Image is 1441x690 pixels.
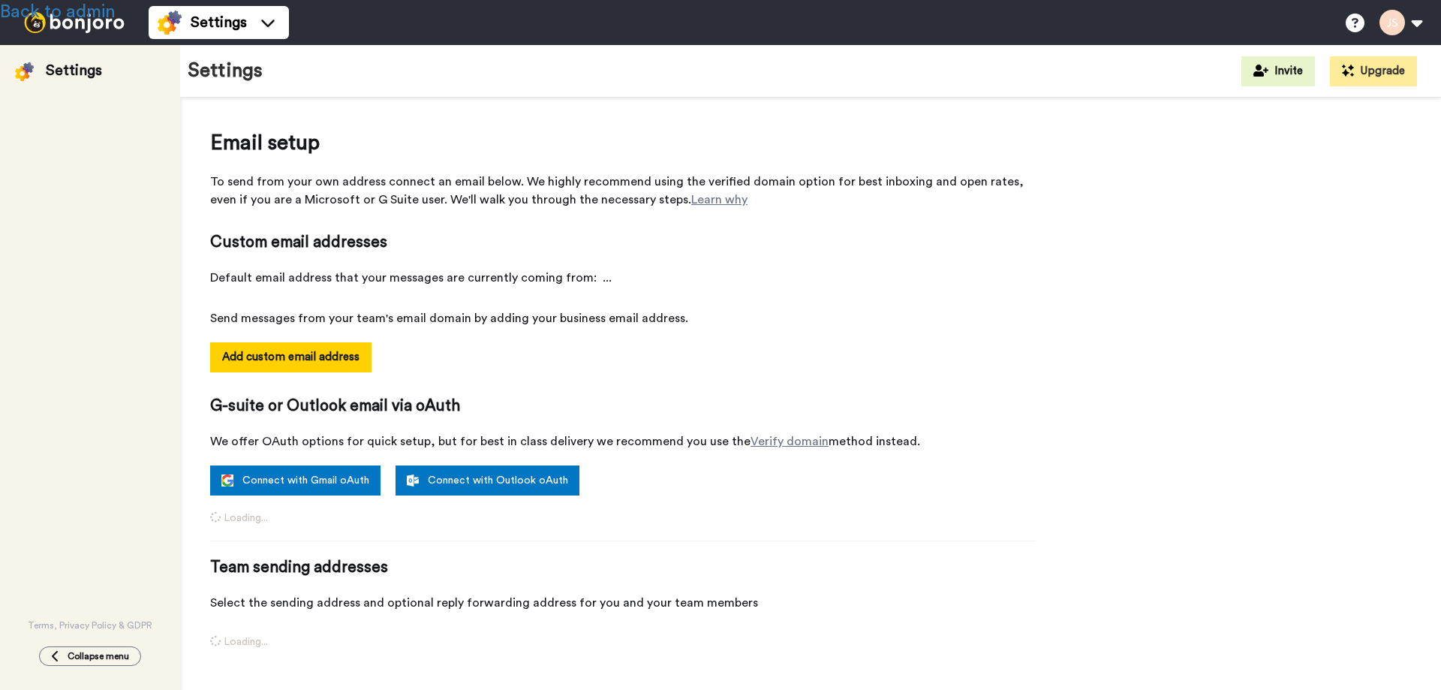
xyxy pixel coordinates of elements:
span: To send from your own address connect an email below. We highly recommend using the verified doma... [210,173,1036,209]
span: Select the sending address and optional reply forwarding address for you and your team members [210,594,1036,612]
span: Settings [191,12,247,33]
span: ... [603,269,612,287]
h1: Settings [188,60,263,82]
a: Connect with Gmail oAuth [210,466,381,496]
span: Loading... [210,511,1036,526]
a: Learn why [691,194,748,206]
a: Verify domain [751,435,829,447]
span: We offer OAuth options for quick setup, but for best in class delivery we recommend you use the m... [210,432,1036,450]
span: Email setup [210,128,1036,158]
span: Collapse menu [68,650,129,662]
img: settings-colored.svg [158,11,182,35]
button: Invite [1241,56,1315,86]
span: Send messages from your team's email domain by adding your business email address. [210,309,1036,327]
button: Add custom email address [210,342,372,372]
img: outlook-white.svg [407,475,419,487]
span: Loading... [210,634,1036,649]
button: Upgrade [1330,56,1417,86]
span: G-suite or Outlook email via oAuth [210,395,1036,417]
span: Default email address that your messages are currently coming from: [210,269,1036,287]
img: settings-colored.svg [15,62,34,81]
button: Collapse menu [39,646,141,666]
div: Settings [46,60,102,81]
span: Team sending addresses [210,556,1036,579]
span: Custom email addresses [210,231,1036,254]
img: google.svg [221,475,233,487]
a: Connect with Outlook oAuth [396,466,579,496]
